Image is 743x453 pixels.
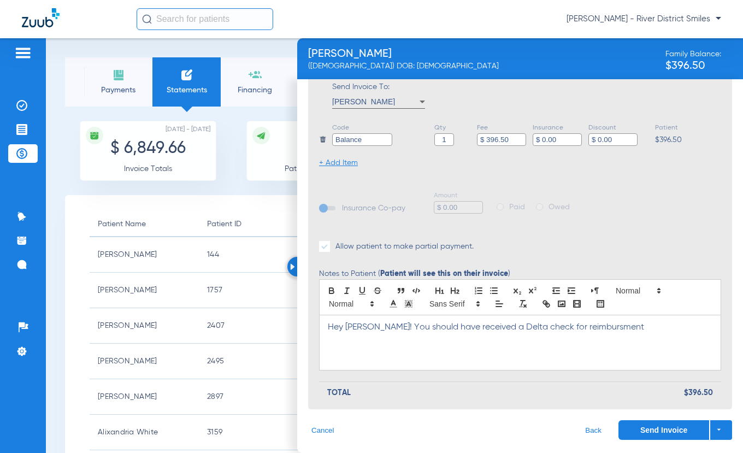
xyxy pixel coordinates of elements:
img: Zuub Logo [22,8,60,27]
span: $396.50 [665,61,721,72]
span: $ 6,849.66 [110,140,186,157]
button: direction: rtl [587,284,603,297]
button: header: 1 [432,284,447,297]
span: [DATE] - [DATE] [166,124,210,135]
button: list: bullet [486,284,502,297]
td: 3159 [199,415,308,450]
td: 144 [199,237,308,273]
td: [PERSON_NAME] [90,344,199,379]
span: Financing [229,85,281,96]
span: Patient [655,122,723,133]
div: ([DEMOGRAPHIC_DATA]) DOB: [DEMOGRAPHIC_DATA] [308,61,499,72]
div: Family Balance: [665,49,721,72]
button: list: ordered [471,284,486,297]
img: Arrow [290,263,295,270]
td: [PERSON_NAME] [90,379,199,415]
button: Send Invoice [618,420,709,440]
p: $396.50 [655,133,723,146]
input: Paid [497,203,504,210]
td: [PERSON_NAME] [90,308,199,344]
label: Allow patient to make partial payment. [319,241,474,252]
span: Discount [588,122,638,133]
button: indent: -1 [549,284,564,297]
img: Search Icon [142,14,152,24]
img: icon [256,131,266,140]
button: image [554,297,569,310]
button: strike [370,284,385,297]
span: Patients Invoiced [285,165,345,173]
button: table [593,297,608,310]
span: Paid [509,202,525,213]
button: blockquote [393,284,409,297]
span: [PERSON_NAME] - River District Smiles [567,14,721,25]
td: 2407 [199,308,308,344]
img: trash icon [319,136,327,143]
button: header: 2 [447,284,463,297]
td: [PERSON_NAME] [90,237,199,273]
span: Qty [434,122,470,133]
td: 2495 [199,344,308,379]
li: + Add Item [319,157,358,168]
span: Payments [92,85,144,96]
img: hamburger-icon [14,46,32,60]
button: script: super [525,284,540,297]
p: Hey [PERSON_NAME]! You should have received a Delta check for reimbursment [328,322,712,333]
span: Code [332,122,392,133]
span: [PERSON_NAME] [332,97,395,106]
div: Patient Name [98,218,191,230]
input: Amount [434,201,483,214]
span: TOTAL [327,387,351,398]
div: Patient ID [207,218,241,230]
td: 1757 [199,273,308,308]
img: payments icon [112,68,125,81]
strong: Patient will see this on their invoice [380,270,508,278]
input: Search for patients [137,8,273,30]
span: Insurance Co-pay [323,204,405,212]
button: Cancel [308,420,338,440]
button: italic [339,284,355,297]
span: Statements [161,85,213,96]
td: 2897 [199,379,308,415]
label: Send Invoice To: [332,81,425,109]
button: code-block [409,284,424,297]
span: $396.50 [684,387,713,398]
div: Patient ID [207,218,300,230]
button: link [539,297,554,310]
iframe: Chat Widget [688,401,743,453]
button: video [569,297,585,310]
div: Patient Name [98,218,146,230]
div: [PERSON_NAME] [308,49,499,60]
td: Alixandria White [90,415,199,450]
img: financing icon [249,68,262,81]
button: Back [582,426,605,435]
span: Invoice Totals [124,165,172,173]
button: indent: +1 [564,284,579,297]
button: script: sub [510,284,525,297]
input: Owed [536,203,543,210]
img: invoices icon [180,68,193,81]
span: Insurance [533,122,582,133]
td: [PERSON_NAME] [90,273,199,308]
span: Amount [434,190,483,201]
label: Notes to Patient ( ) [319,270,510,278]
button: bold [324,284,339,297]
span: Fee [477,122,526,133]
span: Owed [549,202,570,213]
button: clean [515,297,530,310]
img: icon [90,131,99,140]
button: underline [355,284,370,297]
